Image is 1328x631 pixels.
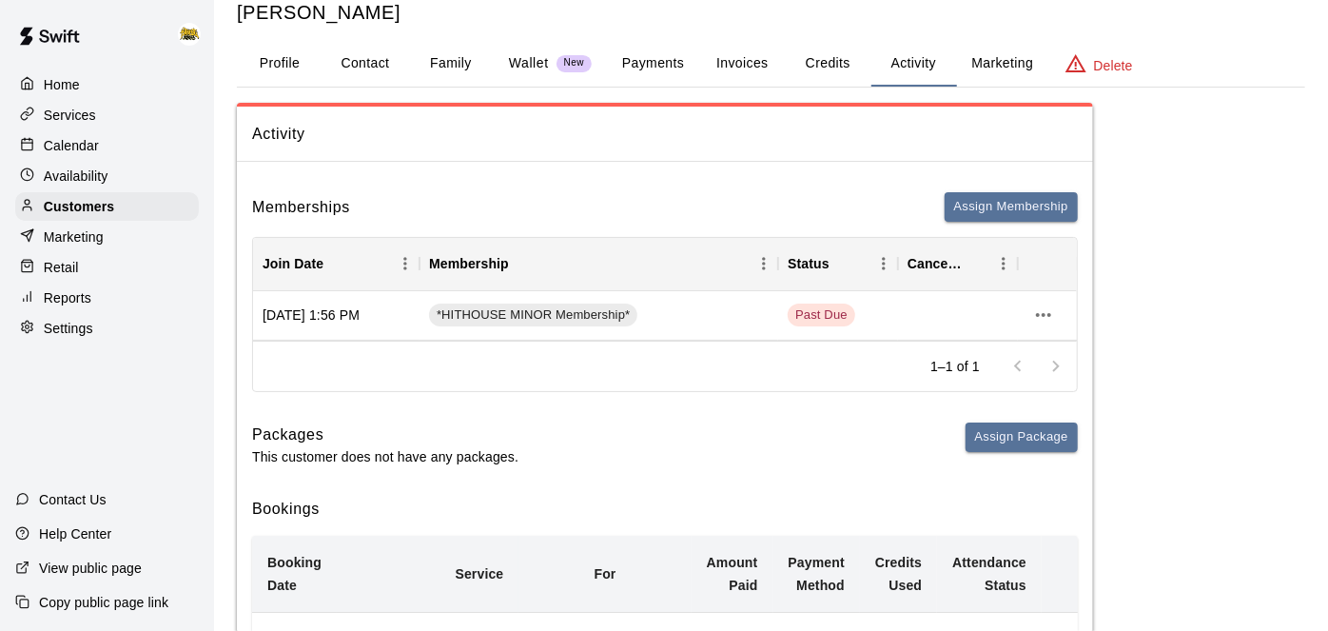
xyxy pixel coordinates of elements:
[699,41,785,87] button: Invoices
[44,197,114,216] p: Customers
[322,41,408,87] button: Contact
[945,192,1078,222] button: Assign Membership
[963,250,989,277] button: Sort
[44,136,99,155] p: Calendar
[420,237,778,290] div: Membership
[788,306,855,325] span: Past Due
[15,131,199,160] a: Calendar
[252,447,518,466] p: This customer does not have any packages.
[44,75,80,94] p: Home
[391,249,420,278] button: Menu
[788,237,830,290] div: Status
[789,555,845,593] b: Payment Method
[15,314,199,343] a: Settings
[595,566,616,582] b: For
[509,250,536,277] button: Sort
[237,41,322,87] button: Profile
[707,555,758,593] b: Amount Paid
[178,23,201,46] img: HITHOUSE ABBY
[252,122,1078,147] span: Activity
[15,192,199,221] a: Customers
[408,41,494,87] button: Family
[429,306,637,325] span: *HITHOUSE MINOR Membership*
[607,41,699,87] button: Payments
[1027,299,1060,331] button: more actions
[870,41,956,87] button: Activity
[15,101,199,129] a: Services
[252,497,1078,522] h6: Bookings
[830,250,856,277] button: Sort
[44,319,93,338] p: Settings
[323,250,350,277] button: Sort
[989,249,1018,278] button: Menu
[930,357,980,376] p: 1–1 of 1
[39,524,111,543] p: Help Center
[429,304,644,326] a: *HITHOUSE MINOR Membership*
[15,70,199,99] a: Home
[509,53,549,73] p: Wallet
[788,304,855,326] span: Past Due
[15,284,199,312] a: Reports
[869,249,898,278] button: Menu
[778,237,898,290] div: Status
[15,162,199,190] a: Availability
[39,490,107,509] p: Contact Us
[908,237,963,290] div: Cancel Date
[39,559,142,578] p: View public page
[44,106,96,125] p: Services
[39,593,168,612] p: Copy public page link
[253,291,420,341] div: [DATE] 1:56 PM
[952,555,1026,593] b: Attendance Status
[15,223,199,251] a: Marketing
[15,253,199,282] a: Retail
[966,423,1078,452] button: Assign Package
[267,555,322,593] b: Booking Date
[174,15,214,53] div: HITHOUSE ABBY
[263,237,323,290] div: Join Date
[253,237,420,290] div: Join Date
[557,57,592,69] span: New
[898,237,1018,290] div: Cancel Date
[44,167,108,186] p: Availability
[237,41,1305,87] div: basic tabs example
[875,555,922,593] b: Credits Used
[252,195,350,220] h6: Memberships
[455,566,503,582] b: Service
[750,249,778,278] button: Menu
[44,258,79,277] p: Retail
[1094,56,1133,75] p: Delete
[785,41,870,87] button: Credits
[429,237,509,290] div: Membership
[956,41,1048,87] button: Marketing
[252,423,518,447] h6: Packages
[44,288,91,307] p: Reports
[44,227,104,246] p: Marketing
